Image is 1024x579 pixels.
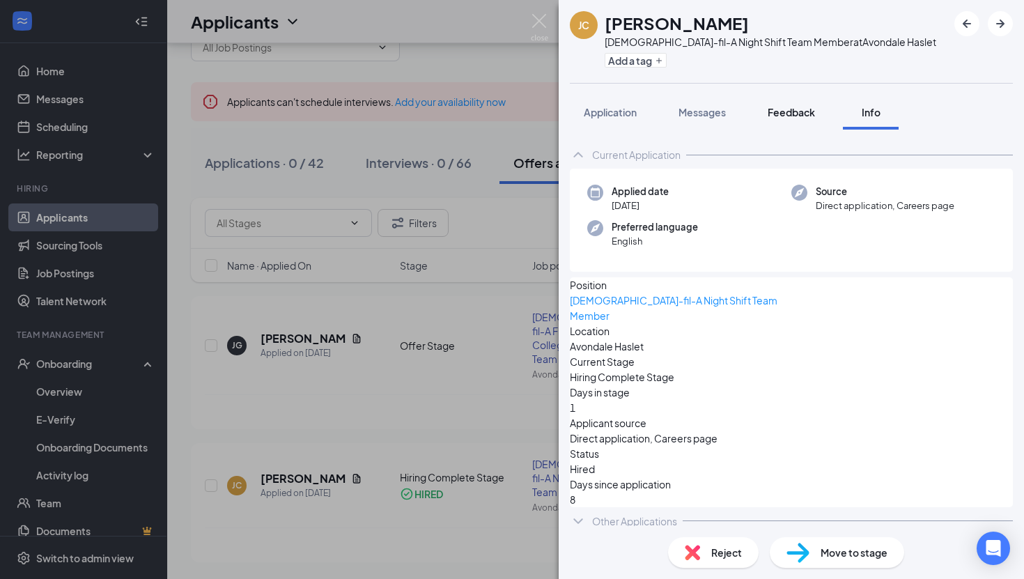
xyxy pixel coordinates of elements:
span: Info [862,106,881,118]
span: Move to stage [821,545,887,560]
span: Hiring Complete Stage [570,369,674,385]
a: [DEMOGRAPHIC_DATA]-fil-A Night Shift Team Member [570,294,777,322]
div: JC [578,18,589,32]
span: Source [816,185,954,199]
span: 8 [570,492,575,507]
span: Applied date [612,185,669,199]
span: Direct application, Careers page [816,199,954,213]
span: Days in stage [570,385,630,400]
button: ArrowRight [988,11,1013,36]
svg: Plus [655,56,663,65]
span: Direct application, Careers page [570,431,717,446]
span: English [612,234,698,248]
span: Preferred language [612,220,698,234]
span: 1 [570,400,575,415]
div: [DEMOGRAPHIC_DATA]-fil-A Night Shift Team Member at Avondale Haslet [605,35,936,49]
span: Location [570,323,610,339]
span: Position [570,277,607,293]
span: Avondale Haslet [570,339,644,354]
div: Open Intercom Messenger [977,532,1010,565]
span: Current Stage [570,354,635,369]
svg: ChevronDown [570,513,587,530]
span: Status [570,446,599,461]
svg: ArrowLeftNew [959,15,975,32]
div: Other Applications [592,514,677,528]
svg: ChevronUp [570,146,587,163]
button: PlusAdd a tag [605,53,667,68]
button: ArrowLeftNew [954,11,979,36]
span: Application [584,106,637,118]
svg: ArrowRight [992,15,1009,32]
span: Applicant source [570,415,646,431]
span: Feedback [768,106,815,118]
span: [DATE] [612,199,669,213]
span: Reject [711,545,742,560]
h1: [PERSON_NAME] [605,11,749,35]
span: Messages [678,106,726,118]
span: Hired [570,461,595,477]
span: Days since application [570,477,671,492]
div: Current Application [592,148,681,162]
